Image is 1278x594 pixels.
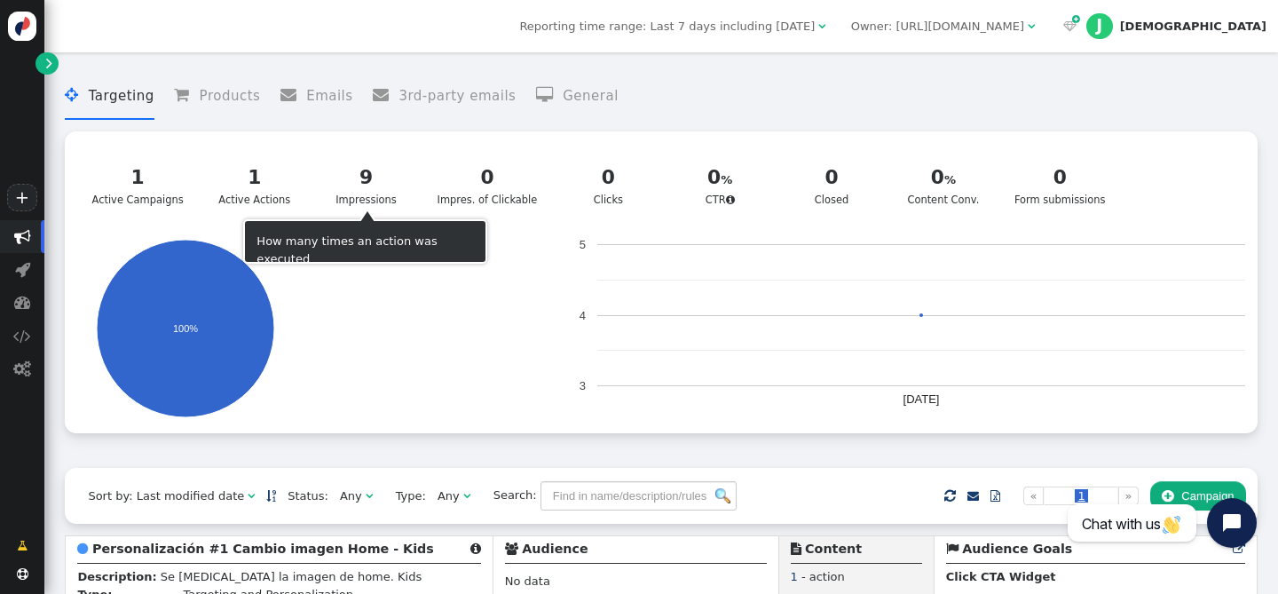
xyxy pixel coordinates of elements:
li: 3rd-party emails [373,73,516,120]
b: Audience Goals [962,542,1072,556]
a:  [35,52,58,75]
div: 0 [903,163,984,193]
svg: A chart. [544,240,1245,417]
span:  [373,87,398,103]
span:  [46,54,52,72]
div: Active Campaigns [92,163,184,208]
div: 1 [214,163,296,193]
span:  [77,543,88,555]
span:  [944,486,956,506]
div: 0 [568,163,650,193]
div: Closed [791,163,872,208]
span:  [17,568,28,580]
b: Audience [522,542,588,556]
span: Reporting time range: Last 7 days including [DATE] [519,20,815,33]
span:  [463,490,470,502]
div: Any [340,487,362,505]
div: CTR [679,163,761,208]
span:  [1162,489,1173,503]
span:  [13,328,31,345]
a:  [5,531,39,561]
input: Find in name/description/rules [540,481,737,511]
span:  [946,543,958,555]
text: 5 [580,238,586,251]
a: 0Clicks [557,154,659,218]
li: Emails [280,73,353,120]
div: Clicks [568,163,650,208]
span:  [280,87,306,103]
a:   [1061,18,1081,36]
span: Status: [276,487,328,505]
div: Sort by: Last modified date [88,487,244,505]
span: 1 [1075,489,1087,503]
span:  [174,87,199,103]
span: Type: [384,487,426,505]
span: - action [801,570,845,583]
div: 0 [791,163,872,193]
a: » [1118,487,1139,506]
span:  [1233,543,1245,555]
span: Se [MEDICAL_DATA] la imagen de home. Kids [161,570,422,583]
a: 0Impres. of Clickable [427,154,548,218]
span:  [818,20,825,32]
div: Impres. of Clickable [438,163,538,208]
img: icon_search.png [715,488,730,503]
span:  [726,194,735,205]
div: 9 [326,163,407,193]
div: Owner: [URL][DOMAIN_NAME] [851,18,1024,36]
div: [DEMOGRAPHIC_DATA] [1120,20,1266,34]
span:  [17,537,28,555]
span:  [14,228,31,245]
div: Form submissions [1014,163,1106,208]
span:  [536,87,563,103]
span:  [1028,20,1035,32]
span:  [248,490,255,502]
span:  [1063,20,1077,32]
a: + [7,184,37,211]
span: Search: [482,488,537,502]
a: 0Closed [781,154,882,218]
div: 0 [438,163,538,193]
button: Campaign [1150,481,1246,511]
li: General [536,73,619,120]
span: 1 [791,570,798,583]
a:  [266,489,276,503]
text: 100% [173,323,198,334]
div: Active Actions [214,163,296,208]
a: 0Content Conv. [893,154,994,218]
div: J [1086,13,1113,40]
span: No data [505,574,550,588]
span:  [505,543,518,555]
div: 0 [1014,163,1106,193]
li: Products [174,73,260,120]
a: 0CTR [669,154,770,218]
a:  [979,481,1012,511]
a: 0Form submissions [1004,154,1115,218]
a: 1Active Campaigns [82,154,193,218]
b: Click CTA Widget [946,570,1056,583]
text: 3 [580,379,586,392]
span:  [65,87,88,103]
span:  [14,294,31,311]
a:  [1233,542,1245,556]
div: Impressions [326,163,407,208]
div: Any [438,487,460,505]
b: Content [805,542,862,556]
span:  [791,543,801,555]
div: 1 [92,163,184,193]
b: Description: [77,570,156,583]
svg: A chart. [76,240,544,417]
span:  [470,543,481,555]
a: 9Impressions [315,154,416,218]
img: logo-icon.svg [8,12,37,41]
a: « [1023,487,1044,506]
span:  [1072,12,1080,27]
div: How many times an action was executed [256,233,474,250]
b: Personalización #1 Cambio imagen Home - Kids [92,542,434,556]
li: Targeting [65,73,154,120]
a:  [967,489,979,503]
span:  [990,490,1000,502]
div: Content Conv. [903,163,984,208]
